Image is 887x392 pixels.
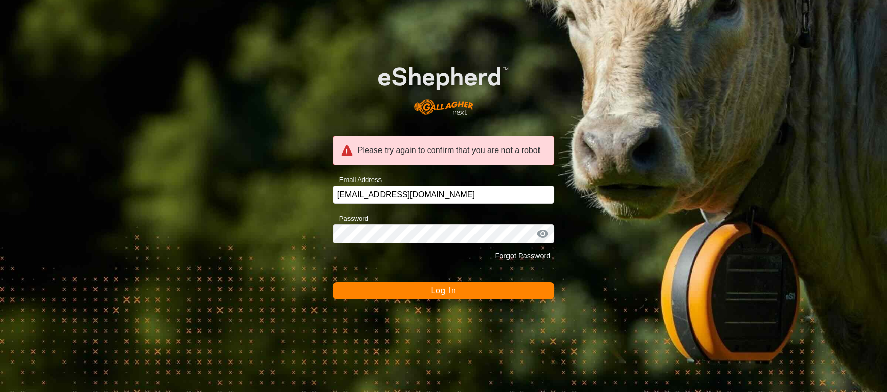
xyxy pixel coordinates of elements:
img: E-shepherd Logo [355,48,532,124]
button: Log In [333,282,555,299]
label: Password [333,214,368,224]
a: Forgot Password [495,252,550,260]
span: Log In [431,286,456,295]
input: Email Address [333,186,555,204]
div: Please try again to confirm that you are not a robot [333,136,555,165]
label: Email Address [333,175,382,185]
